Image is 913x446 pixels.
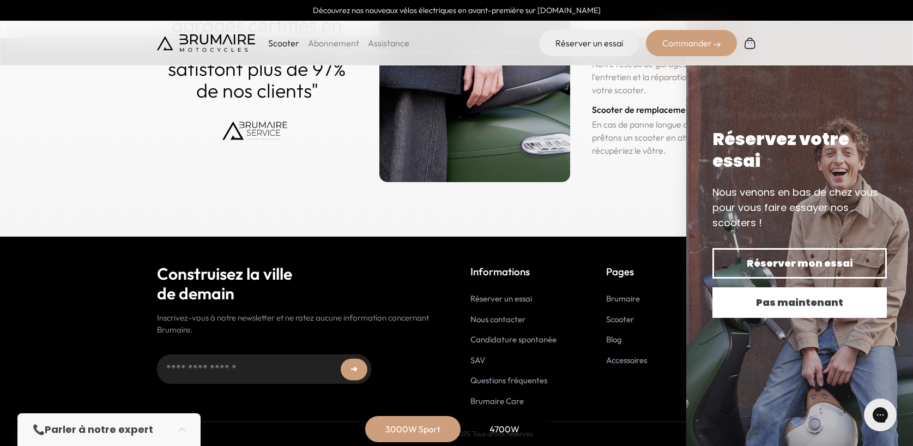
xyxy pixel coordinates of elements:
a: SAV [470,355,485,365]
p: Inscrivez-vous à notre newsletter et ne ratez aucune information concernant Brumaire. [157,312,443,336]
p: Pages [606,264,647,279]
h3: Scooter de remplacement [592,103,757,116]
p: Informations [470,264,557,279]
a: Brumaire [606,293,640,304]
p: Scooter [268,37,299,50]
img: Panier [743,37,757,50]
a: Réserver un essai [470,293,532,304]
p: Notre réseau de garages s'occupe de l'entretien et la réparation éventuelle de votre scooter. [592,57,757,97]
iframe: Gorgias live chat messenger [858,395,902,435]
div: Commander [646,30,737,56]
input: Adresse email... [157,354,371,384]
h2: Construisez la ville de demain [157,264,443,303]
a: Accessoires [606,355,647,365]
a: Blog [606,334,622,345]
a: Nous contacter [470,314,525,324]
a: Brumaire Care [470,396,524,406]
a: Scooter [606,314,634,324]
img: Brumaire Motocycles [157,34,255,52]
a: Réserver un essai [539,30,639,56]
img: Brumaire Service [220,110,294,154]
a: Questions fréquentes [470,375,547,385]
div: 4700W [461,416,548,442]
div: 3000W Sport [370,416,457,442]
a: Assistance [368,38,409,49]
a: Candidature spontanée [470,334,557,345]
p: En cas de panne longue durée, nous vous prêtons un scooter en attendant que vous récupériez le vô... [592,118,757,157]
img: right-arrow-2.png [714,41,721,48]
a: Abonnement [308,38,359,49]
button: ➜ [341,359,367,381]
